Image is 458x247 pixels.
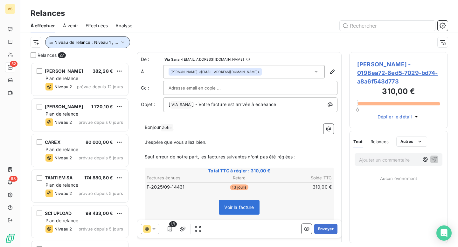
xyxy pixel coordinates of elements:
[10,61,17,67] span: 52
[208,175,270,181] th: Retard
[79,226,123,231] span: prévue depuis 5 jours
[45,139,60,145] span: CAREX
[45,147,78,152] span: Plan de relance
[145,139,206,145] span: J’espère que vous allez bien.
[84,175,113,180] span: 174 880,80 €
[141,85,163,91] label: Cc :
[145,124,161,130] span: Bonjour
[141,56,163,63] span: De :
[271,175,332,181] th: Solde TTC
[146,175,208,181] th: Factures échues
[31,23,55,29] span: À effectuer
[86,210,113,216] span: 98 433,00 €
[54,155,72,160] span: Niveau 2
[170,70,198,74] span: [PERSON_NAME]
[224,204,254,210] span: Voir la facture
[376,113,422,120] button: Déplier le détail
[141,102,155,107] span: Objet :
[54,191,72,196] span: Niveau 2
[353,139,363,144] span: Tout
[115,23,132,29] span: Analyse
[91,104,113,109] span: 1 720,10 €
[54,84,72,89] span: Niveau 2
[147,184,184,190] span: F-2025/09-14431
[5,4,15,14] div: VS
[45,104,83,109] span: [PERSON_NAME]
[230,184,248,190] span: 13 jours
[314,224,337,234] button: Envoyer
[161,124,173,131] span: Zohir
[54,226,72,231] span: Niveau 2
[5,233,15,243] img: Logo LeanPay
[357,60,440,86] span: [PERSON_NAME] - 0198ea72-6ed5-7029-bd74-a8a6f543d773
[45,68,83,74] span: [PERSON_NAME]
[380,176,417,181] span: Aucun évènement
[79,155,123,160] span: prévue depuis 5 jours
[45,111,78,117] span: Plan de relance
[145,154,295,159] span: Sauf erreur de notre part, les factures suivantes n'ont pas été réglées :
[93,68,113,74] span: 382,28 €
[54,120,72,125] span: Niveau 2
[45,218,78,223] span: Plan de relance
[45,210,72,216] span: SCI UPLOAD
[79,191,123,196] span: prévue depuis 5 jours
[45,76,78,81] span: Plan de relance
[54,40,118,45] span: Niveau de relance : Niveau 1 , ...
[378,113,412,120] span: Déplier le détail
[58,52,66,58] span: 27
[38,52,57,58] span: Relances
[436,225,452,241] div: Open Intercom Messenger
[9,176,17,182] span: 83
[146,168,333,174] span: Total TTC à régler : 310,00 €
[170,70,260,74] div: <[EMAIL_ADDRESS][DOMAIN_NAME]>
[31,8,65,19] h3: Relances
[396,137,427,147] button: Autres
[181,57,244,61] span: - [EMAIL_ADDRESS][DOMAIN_NAME]
[173,124,175,130] span: ,
[77,84,123,89] span: prévue depuis 12 jours
[192,102,276,107] span: ] - Votre facture est arrivée à échéance
[357,86,440,98] h3: 310,00 €
[79,120,123,125] span: prévue depuis 6 jours
[63,23,78,29] span: À venir
[356,107,359,112] span: 0
[340,21,435,31] input: Rechercher
[31,62,129,247] div: grid
[45,175,73,180] span: TANTIEM SA
[170,101,192,109] span: VIA SANA
[86,139,113,145] span: 80 000,00 €
[164,57,179,61] span: Via Sana
[141,69,163,75] label: À :
[86,23,108,29] span: Effectuées
[169,83,237,93] input: Adresse email en copie ...
[45,182,78,188] span: Plan de relance
[169,221,177,227] span: 1/1
[371,139,389,144] span: Relances
[169,102,170,107] span: [
[45,36,130,48] button: Niveau de relance : Niveau 1 , ...
[271,184,332,190] td: 310,00 €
